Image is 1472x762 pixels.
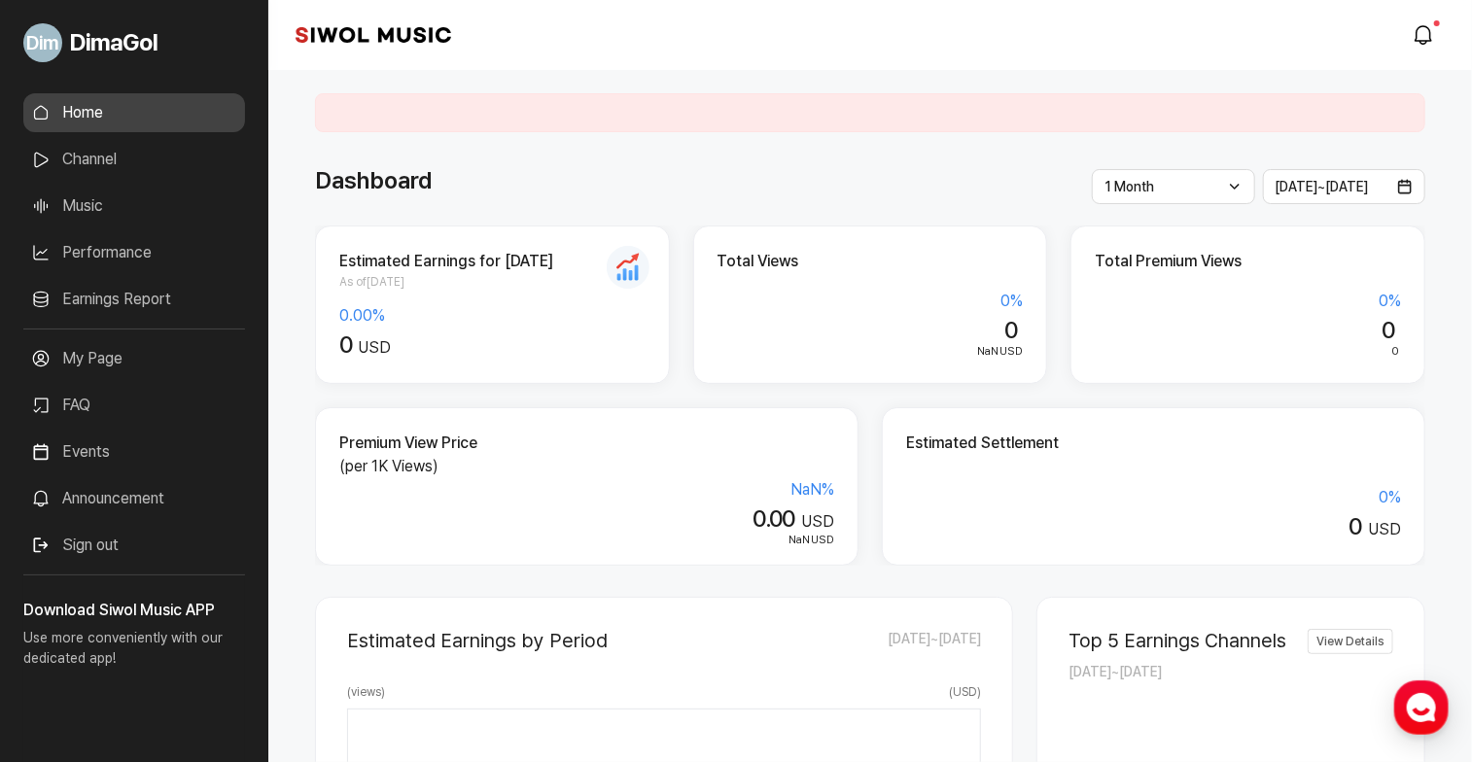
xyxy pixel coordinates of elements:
[1392,344,1400,358] span: 0
[1276,179,1369,194] span: [DATE] ~ [DATE]
[789,533,810,546] span: NaN
[23,280,245,319] a: Earnings Report
[23,433,245,471] a: Events
[23,93,245,132] a: Home
[906,432,1401,455] h2: Estimated Settlement
[339,331,646,360] div: USD
[23,233,245,272] a: Performance
[753,504,795,533] span: 0.00
[23,526,126,565] button: Sign out
[23,16,245,70] a: Go to My Profile
[906,486,1401,509] div: 0 %
[339,532,834,549] div: USD
[339,330,352,359] span: 0
[128,601,251,649] a: Messages
[23,622,245,684] p: Use more conveniently with our dedicated app!
[339,250,646,273] h2: Estimated Earnings for [DATE]
[1349,512,1362,540] span: 0
[251,601,373,649] a: Settings
[315,163,432,198] h1: Dashboard
[977,344,999,358] span: NaN
[906,513,1401,541] div: USD
[718,290,1024,313] div: 0 %
[1263,169,1426,204] button: [DATE]~[DATE]
[1104,179,1154,194] span: 1 Month
[23,599,245,622] h3: Download Siwol Music APP
[6,601,128,649] a: Home
[339,273,646,291] span: As of [DATE]
[23,339,245,378] a: My Page
[288,630,335,645] span: Settings
[339,455,834,478] p: (per 1K Views)
[23,479,245,518] a: Announcement
[161,631,219,646] span: Messages
[1069,664,1162,679] span: [DATE] ~ [DATE]
[1406,16,1445,54] a: modal.notifications
[347,683,385,701] span: ( views )
[23,140,245,179] a: Channel
[347,629,608,652] h2: Estimated Earnings by Period
[70,25,158,60] span: DimaGol
[339,432,834,455] h2: Premium View Price
[23,386,245,425] a: FAQ
[1383,316,1395,344] span: 0
[1095,250,1401,273] h2: Total Premium Views
[339,478,834,502] div: NaN %
[50,630,84,645] span: Home
[1095,290,1401,313] div: 0 %
[949,683,981,701] span: ( USD )
[888,629,981,652] span: [DATE] ~ [DATE]
[339,304,646,328] div: 0.00 %
[718,250,1024,273] h2: Total Views
[1308,629,1393,654] a: View Details
[23,187,245,225] a: Music
[1069,629,1286,652] h2: Top 5 Earnings Channels
[718,343,1024,361] div: USD
[1004,316,1017,344] span: 0
[339,505,834,534] div: USD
